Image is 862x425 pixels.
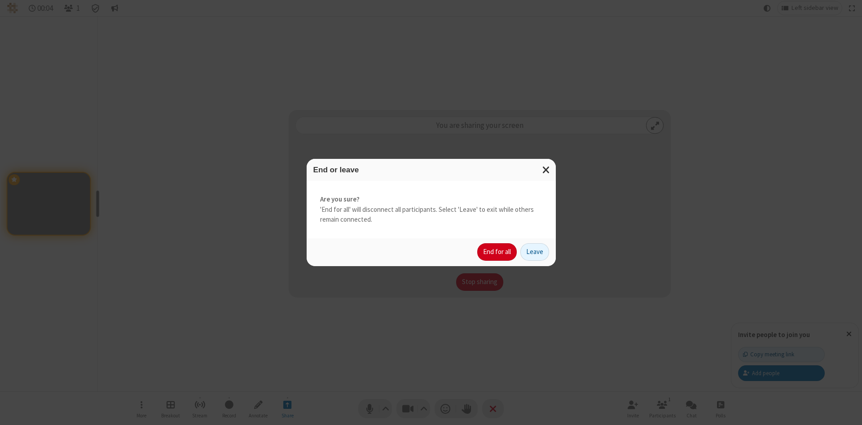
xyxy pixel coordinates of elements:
[313,166,549,174] h3: End or leave
[320,194,542,205] strong: Are you sure?
[307,181,556,238] div: 'End for all' will disconnect all participants. Select 'Leave' to exit while others remain connec...
[477,243,517,261] button: End for all
[520,243,549,261] button: Leave
[537,159,556,181] button: Close modal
